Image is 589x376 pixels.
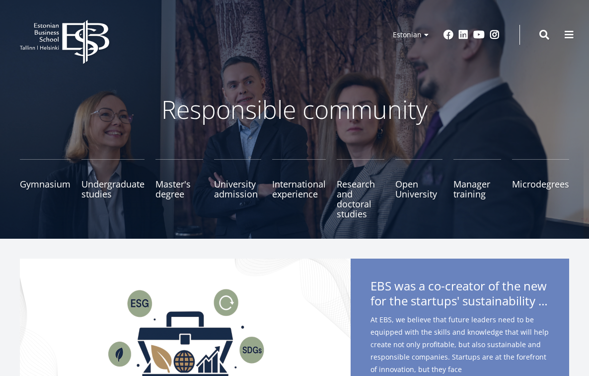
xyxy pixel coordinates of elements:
[20,159,71,219] a: Gymnasium
[155,178,191,200] font: Master's degree
[453,159,501,219] a: Manager training
[453,178,490,200] font: Manager training
[214,178,258,200] font: University admission
[20,178,71,190] font: Gymnasium
[512,159,569,219] a: Microdegrees
[370,292,581,309] font: for the startups' sustainability toolbox
[214,159,262,219] a: University admission
[155,159,203,219] a: Master's degree
[272,159,326,219] a: International experience
[337,159,384,219] a: Research and doctoral studies
[370,315,549,374] font: At EBS, we believe that future leaders need to be equipped with the skills and knowledge that wil...
[161,93,428,126] font: Responsible community
[395,159,443,219] a: Open University
[512,178,569,190] font: Microdegrees
[81,178,145,200] font: Undergraduate studies
[337,178,375,220] font: Research and doctoral studies
[370,278,547,294] font: EBS was a co-creator of the new
[272,178,326,200] font: International experience
[395,178,437,200] font: Open University
[81,159,145,219] a: Undergraduate studies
